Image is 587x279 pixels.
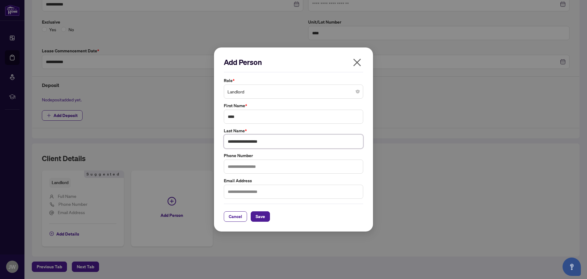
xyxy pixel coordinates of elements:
button: Cancel [224,211,247,222]
span: close-circle [356,90,360,93]
label: Phone Number [224,152,363,159]
label: Last Name [224,127,363,134]
button: Open asap [563,258,581,276]
span: close [352,58,362,67]
label: Role [224,77,363,84]
span: Cancel [229,212,242,221]
span: Save [256,212,265,221]
label: Email Address [224,177,363,184]
h2: Add Person [224,57,363,67]
label: First Name [224,102,363,109]
span: Landlord [227,86,360,97]
button: Save [251,211,270,222]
